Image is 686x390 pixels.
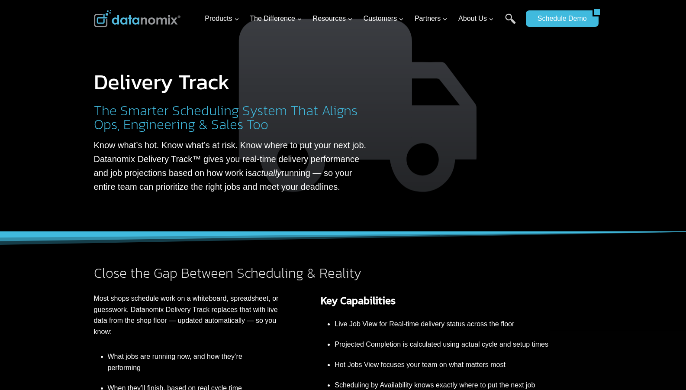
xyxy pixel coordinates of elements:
[313,13,353,24] span: Resources
[526,10,593,27] a: Schedule Demo
[505,13,516,33] a: Search
[94,138,373,194] p: Know what’s hot. Know what’s at risk. Know where to put your next job. Datanomix Delivery Track™ ...
[94,71,373,93] h1: Delivery Track
[94,266,572,280] h2: Close the Gap Between Scheduling & Reality
[321,293,592,309] h3: Key Capabilities
[335,314,557,334] li: Live Job View for Real-time delivery status across the floor
[415,13,448,24] span: Partners
[252,168,281,178] em: actually
[335,334,557,354] li: Projected Completion is calculated using actual cycle and setup times
[94,293,287,337] p: Most shops schedule work on a whiteboard, spreadsheet, or guesswork. Datanomix Delivery Track rep...
[108,351,251,378] li: What jobs are running now, and how they’re performing
[205,13,239,24] span: Products
[201,5,522,33] nav: Primary Navigation
[335,354,557,375] li: Hot Jobs View focuses your team on what matters most
[250,13,302,24] span: The Difference
[364,13,404,24] span: Customers
[94,10,180,27] img: Datanomix
[94,104,373,131] h2: The Smarter Scheduling System That Aligns Ops, Engineering & Sales Too
[458,13,494,24] span: About Us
